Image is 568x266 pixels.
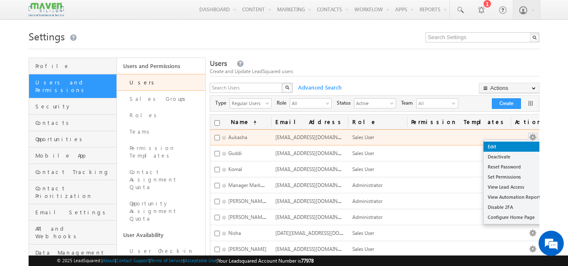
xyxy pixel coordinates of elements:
[352,182,383,188] span: Administrator
[35,225,115,240] span: API and Webhooks
[479,83,539,93] button: Actions
[29,164,117,180] a: Contact Tracking
[151,258,183,263] a: Terms of Service
[511,115,552,129] span: Actions
[275,133,356,140] span: [EMAIL_ADDRESS][DOMAIN_NAME]
[57,257,314,265] span: © 2025 LeadSquared | | | | |
[35,152,115,159] span: Mobile App
[275,229,370,236] span: [DATE][EMAIL_ADDRESS][DOMAIN_NAME]
[29,29,65,43] span: Settings
[275,197,356,204] span: [EMAIL_ADDRESS][DOMAIN_NAME]
[35,135,115,143] span: Opportunities
[352,166,374,172] span: Sales User
[483,142,544,152] a: Edit
[271,115,348,129] a: Email Address
[29,115,117,131] a: Contacts
[117,195,205,227] a: Opportunity Assignment Quota
[483,152,544,162] a: Deactivate
[483,202,544,212] a: Disable 2FA
[117,107,205,124] a: Roles
[117,164,205,195] a: Contact Assignment Quota
[117,74,205,91] a: Users
[117,243,205,259] a: User Check-in
[228,166,242,172] span: Komal
[29,2,64,17] img: Custom Logo
[29,74,117,98] a: Users and Permissions
[228,213,271,220] span: [PERSON_NAME] B
[250,119,256,126] span: (sorted ascending)
[117,58,205,74] a: Users and Permissions
[35,119,115,126] span: Contacts
[228,197,286,204] span: [PERSON_NAME] Lsq user
[337,99,354,107] span: Status
[390,101,397,105] span: select
[483,182,544,192] a: View Lead Access
[210,58,227,68] span: Users
[275,181,356,188] span: [EMAIL_ADDRESS][DOMAIN_NAME]
[35,249,115,264] span: Data Management and Privacy
[29,98,117,115] a: Security
[228,230,241,236] span: Nisha
[352,150,374,156] span: Sales User
[352,198,383,204] span: Administrator
[417,99,450,108] span: All
[35,168,115,176] span: Contact Tracking
[29,58,117,74] a: Profile
[117,227,205,243] a: User Availability
[352,214,383,220] span: Administrator
[294,84,344,91] span: Advanced Search
[277,99,290,107] span: Role
[275,213,356,220] span: [EMAIL_ADDRESS][DOMAIN_NAME]
[230,99,264,107] span: Regular Users
[29,131,117,147] a: Opportunities
[185,258,217,263] a: Acceptable Use
[352,230,374,236] span: Sales User
[215,99,230,107] span: Type
[218,258,314,264] span: Your Leadsquared Account Number is
[117,124,205,140] a: Teams
[35,208,115,216] span: Email Settings
[483,212,544,222] a: Configure Home Page
[285,85,289,90] img: Search
[210,83,283,93] input: Search Users
[275,149,356,156] span: [EMAIL_ADDRESS][DOMAIN_NAME]
[29,180,117,204] a: Contact Prioritization
[425,32,539,42] input: Search Settings
[228,134,247,140] span: Aukasha
[35,103,115,110] span: Security
[227,115,261,129] a: Name
[116,258,149,263] a: Contact Support
[483,162,544,172] a: Reset Password
[228,246,267,252] span: [PERSON_NAME]
[326,101,333,105] span: select
[407,115,511,129] span: Permission Templates
[35,184,115,200] span: Contact Prioritization
[228,181,272,188] span: Manager Marketing
[354,99,389,107] span: Active
[29,204,117,221] a: Email Settings
[228,150,242,156] span: Guddi
[266,101,272,105] span: select
[352,134,374,140] span: Sales User
[103,258,115,263] a: About
[348,115,407,129] a: Role
[117,140,205,164] a: Permission Templates
[29,147,117,164] a: Mobile App
[301,258,314,264] span: 77978
[35,62,115,70] span: Profile
[483,172,544,182] a: Set Permissions
[275,165,356,172] span: [EMAIL_ADDRESS][DOMAIN_NAME]
[117,91,205,107] a: Sales Groups
[483,192,544,202] a: View Automation Report
[210,68,539,75] div: Create and Update LeadSquared users
[492,98,521,109] button: Create
[275,245,356,252] span: [EMAIL_ADDRESS][DOMAIN_NAME]
[35,79,115,94] span: Users and Permissions
[401,99,416,107] span: Team
[352,246,374,252] span: Sales User
[290,99,325,107] span: All
[29,221,117,245] a: API and Webhooks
